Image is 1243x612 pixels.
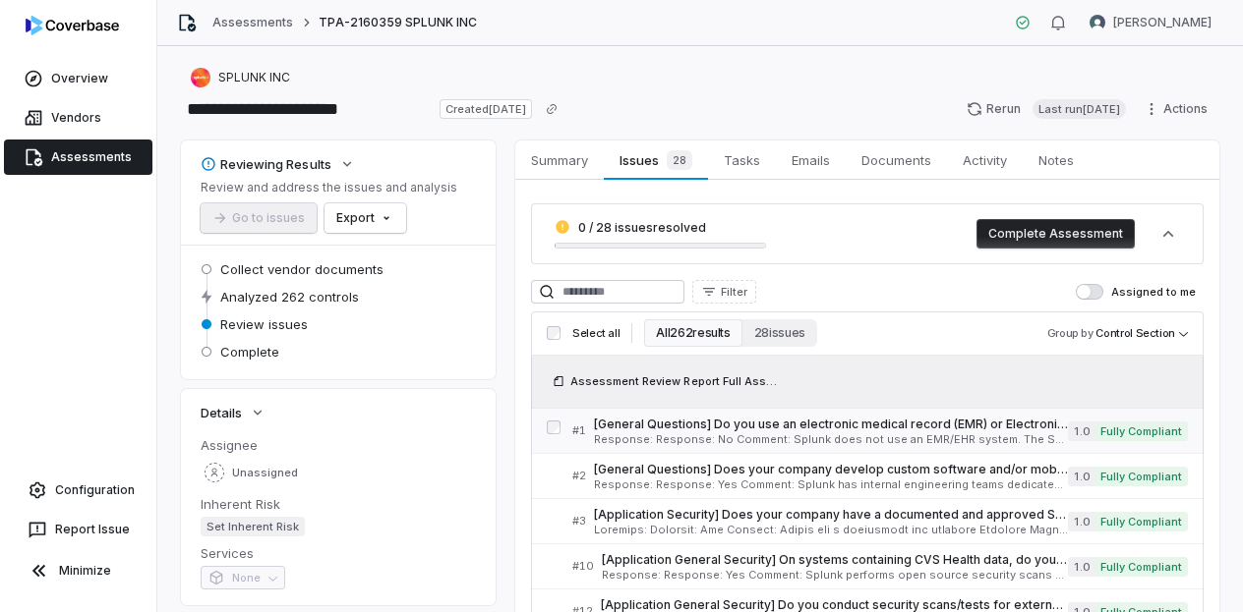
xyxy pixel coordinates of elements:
[594,507,1068,523] span: [Application Security] Does your company have a documented and approved Software Development Life...
[440,99,532,119] span: Created [DATE]
[201,436,476,454] dt: Assignee
[1068,557,1094,577] span: 1.0
[201,495,476,513] dt: Inherent Risk
[1113,15,1212,30] span: [PERSON_NAME]
[195,395,271,430] button: Details
[8,551,148,590] button: Minimize
[218,70,290,85] span: SPLUNK INC
[594,434,1068,445] span: Response: Response: No Comment: Splunk does not use an EMR/EHR system. The Splunk Hosted Services...
[26,16,119,35] img: logo-D7KZi-bG.svg
[8,473,148,508] a: Configuration
[572,409,1188,453] a: #1[General Questions] Do you use an electronic medical record (EMR) or Electronic Health Record (...
[1095,421,1188,441] span: Fully Compliant
[572,559,594,574] span: # 10
[1076,284,1103,300] button: Assigned to me
[854,147,939,173] span: Documents
[220,288,359,306] span: Analyzed 262 controls
[742,319,817,347] button: 28 issues
[1095,512,1188,531] span: Fully Compliant
[572,499,1188,543] a: #3[Application Security] Does your company have a documented and approved Software Development Li...
[784,147,838,173] span: Emails
[572,469,586,483] span: # 2
[572,514,586,529] span: # 3
[201,180,457,195] p: Review and address the issues and analysis
[716,147,768,173] span: Tasks
[547,326,561,340] input: Select all
[201,544,476,562] dt: Services
[201,404,242,421] span: Details
[1068,512,1094,531] span: 1.0
[644,319,741,347] button: All 262 results
[612,146,699,174] span: Issues
[325,203,406,233] button: Export
[319,15,477,30] span: TPA-2160359 SPLUNK INC
[594,417,1068,432] span: [General Questions] Do you use an electronic medical record (EMR) or Electronic Health Record (EH...
[523,147,596,173] span: Summary
[8,512,148,547] button: Report Issue
[977,219,1135,249] button: Complete Assessment
[602,552,1068,568] span: [Application General Security] On systems containing CVS Health data, do you review open source a...
[1095,557,1188,577] span: Fully Compliant
[1068,467,1094,486] span: 1.0
[570,373,777,389] span: Assessment Review Report Full Assessment Splunk TPA-2160359.xlsx
[667,150,692,170] span: 28
[1138,94,1219,124] button: Actions
[1095,467,1188,486] span: Fully Compliant
[572,454,1188,498] a: #2[General Questions] Does your company develop custom software and/or mobile applications that w...
[220,343,279,361] span: Complete
[955,94,1138,124] button: RerunLast run[DATE]
[185,60,296,95] button: https://splunk.com/SPLUNK INC
[572,326,620,341] span: Select all
[201,155,331,173] div: Reviewing Results
[721,285,747,300] span: Filter
[4,61,152,96] a: Overview
[594,525,1068,535] span: Loremips: Dolorsit: Ame Consect: Adipis eli s doeiusmodt inc utlabore Etdolore Magnaaliqua Enimad...
[955,147,1015,173] span: Activity
[594,479,1068,490] span: Response: Response: Yes Comment: Splunk has internal engineering teams dedicated to application d...
[212,15,293,30] a: Assessments
[195,146,361,182] button: Reviewing Results
[572,544,1188,588] a: #10[Application General Security] On systems containing CVS Health data, do you review open sourc...
[1068,421,1094,441] span: 1.0
[201,517,305,536] span: Set Inherent Risk
[692,280,756,304] button: Filter
[534,91,569,127] button: Copy link
[594,462,1068,477] span: [General Questions] Does your company develop custom software and/or mobile applications that wil...
[4,139,152,175] a: Assessments
[572,423,586,438] span: # 1
[1076,284,1196,300] label: Assigned to me
[1090,15,1105,30] img: Anthony Stasulli avatar
[220,315,308,333] span: Review issues
[220,260,384,278] span: Collect vendor documents
[232,466,298,480] span: Unassigned
[578,220,706,235] span: 0 / 28 issues resolved
[4,100,152,136] a: Vendors
[1078,8,1223,37] button: Anthony Stasulli avatar[PERSON_NAME]
[1031,147,1082,173] span: Notes
[1033,99,1126,119] span: Last run [DATE]
[1047,326,1094,340] span: Group by
[602,570,1068,581] span: Response: Response: Yes Comment: Splunk performs open source security scans as part of its standa...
